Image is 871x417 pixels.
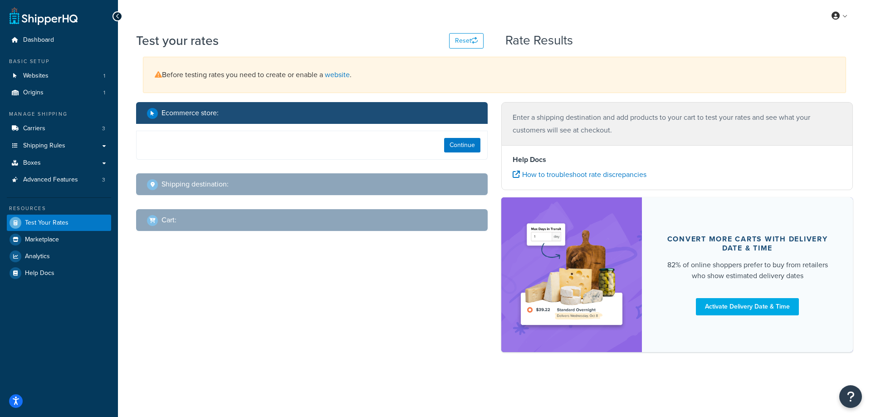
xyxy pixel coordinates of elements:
div: Convert more carts with delivery date & time [664,235,831,253]
p: Enter a shipping destination and add products to your cart to test your rates and see what your c... [513,111,842,137]
a: Websites1 [7,68,111,84]
a: Help Docs [7,265,111,281]
a: Advanced Features3 [7,172,111,188]
h2: Shipping destination : [161,180,229,188]
li: Origins [7,84,111,101]
div: 82% of online shoppers prefer to buy from retailers who show estimated delivery dates [664,260,831,281]
span: 3 [102,125,105,132]
img: feature-image-ddt-36eae7f7280da8017bfb280eaccd9c446f90b1fe08728e4019434db127062ab4.png [515,211,628,339]
span: Shipping Rules [23,142,65,150]
div: Resources [7,205,111,212]
button: Open Resource Center [839,385,862,408]
a: Test Your Rates [7,215,111,231]
a: Boxes [7,155,111,172]
button: Reset [449,33,484,49]
span: Help Docs [25,270,54,277]
span: Websites [23,72,49,80]
a: Analytics [7,248,111,265]
a: Marketplace [7,231,111,248]
span: Dashboard [23,36,54,44]
a: website [325,69,350,80]
a: Origins1 [7,84,111,101]
li: Advanced Features [7,172,111,188]
span: Origins [23,89,44,97]
span: Test Your Rates [25,219,69,227]
button: Continue [444,138,480,152]
li: Carriers [7,120,111,137]
span: 1 [103,89,105,97]
a: Carriers3 [7,120,111,137]
a: How to troubleshoot rate discrepancies [513,169,646,180]
div: Manage Shipping [7,110,111,118]
a: Activate Delivery Date & Time [696,298,799,315]
span: Analytics [25,253,50,260]
span: 3 [102,176,105,184]
h1: Test your rates [136,32,219,49]
li: Websites [7,68,111,84]
h2: Ecommerce store : [161,109,219,117]
span: Marketplace [25,236,59,244]
span: Boxes [23,159,41,167]
h4: Help Docs [513,154,842,165]
span: 1 [103,72,105,80]
a: Shipping Rules [7,137,111,154]
h2: Cart : [161,216,176,224]
div: Basic Setup [7,58,111,65]
span: Advanced Features [23,176,78,184]
h2: Rate Results [505,34,573,48]
div: Before testing rates you need to create or enable a . [143,57,846,93]
span: Carriers [23,125,45,132]
a: Dashboard [7,32,111,49]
